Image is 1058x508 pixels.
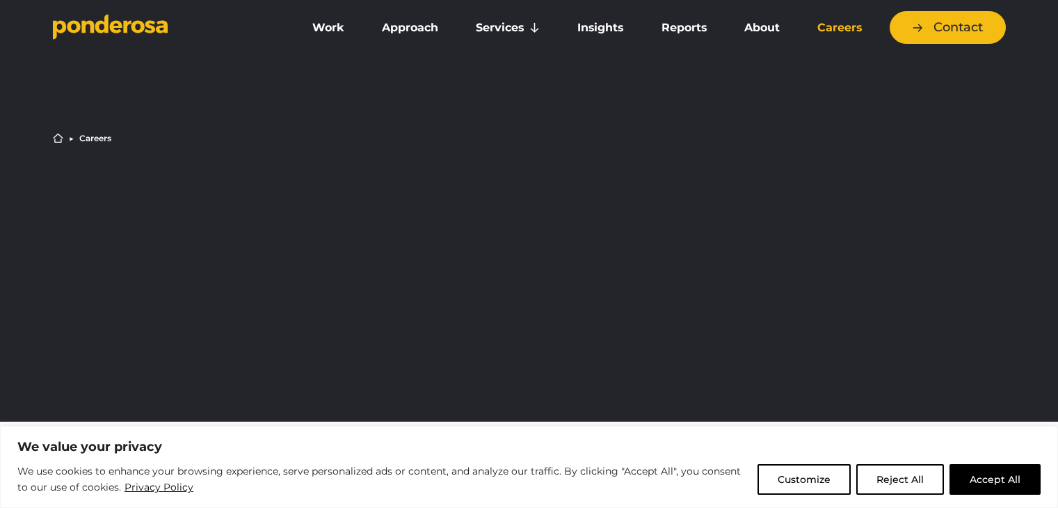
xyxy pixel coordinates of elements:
[728,13,796,42] a: About
[856,464,944,495] button: Reject All
[69,134,74,143] li: ▶︎
[801,13,878,42] a: Careers
[296,13,360,42] a: Work
[561,13,639,42] a: Insights
[79,134,111,143] li: Careers
[890,11,1006,44] a: Contact
[758,464,851,495] button: Customize
[460,13,556,42] a: Services
[366,13,454,42] a: Approach
[646,13,723,42] a: Reports
[124,479,194,495] a: Privacy Policy
[949,464,1041,495] button: Accept All
[53,133,63,143] a: Home
[17,438,1041,455] p: We value your privacy
[53,14,275,42] a: Go to homepage
[17,463,747,496] p: We use cookies to enhance your browsing experience, serve personalized ads or content, and analyz...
